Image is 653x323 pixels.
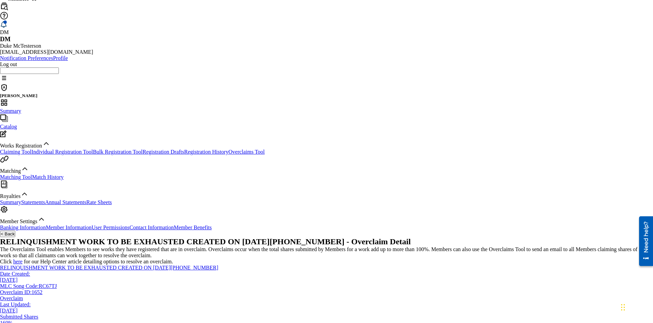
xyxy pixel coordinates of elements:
img: expand [42,139,50,148]
a: Annual Statements [45,199,86,205]
a: Member Benefits [174,225,212,230]
iframe: Resource Center [634,214,653,270]
span: RC67TJ [39,283,57,289]
img: expand [37,215,46,223]
div: Drag [621,297,625,318]
img: expand [21,165,29,173]
a: Match History [32,174,64,180]
a: Individual Registration Tool [31,149,93,155]
a: here [13,259,23,264]
a: Registration History [184,149,229,155]
a: Rate Sheets [86,199,112,205]
a: Registration Drafts [143,149,184,155]
span: 1652 [32,289,43,295]
a: Member Information [46,225,92,230]
a: Bulk Registration Tool [93,149,143,155]
a: Contact Information [130,225,174,230]
iframe: Chat Widget [619,290,653,323]
a: Overclaims Tool [229,149,265,155]
a: Statements [21,199,45,205]
a: User Permissions [91,225,130,230]
a: Profile [53,55,68,61]
img: expand [20,190,29,198]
